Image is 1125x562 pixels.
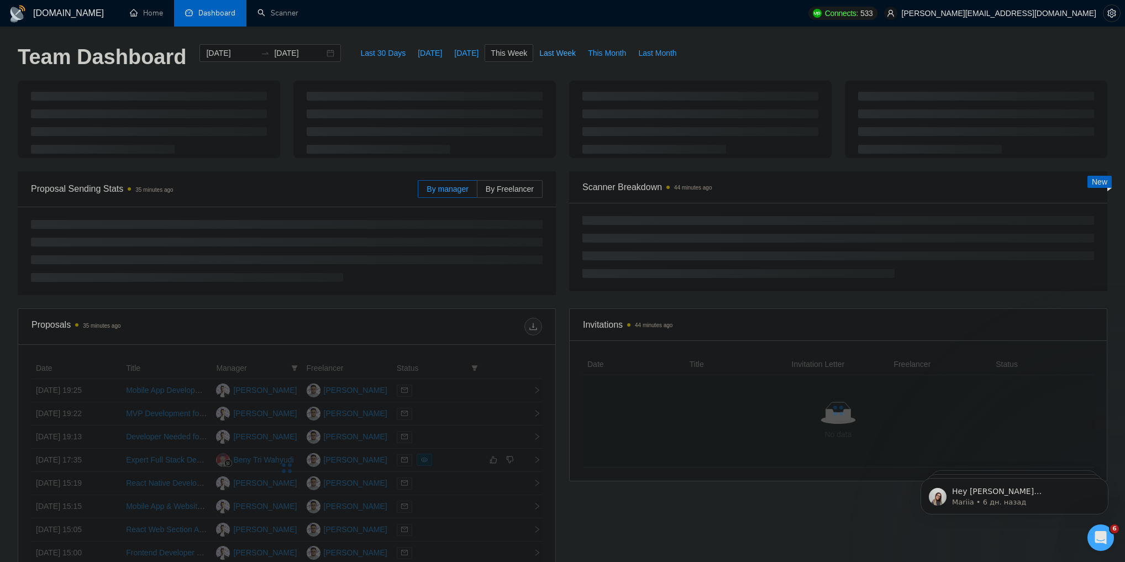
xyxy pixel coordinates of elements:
[638,47,676,59] span: Last Month
[9,5,27,23] img: logo
[632,44,682,62] button: Last Month
[582,180,1094,194] span: Scanner Breakdown
[427,185,468,193] span: By manager
[48,32,188,217] span: Hey [PERSON_NAME][EMAIL_ADDRESS][DOMAIN_NAME], Looks like your Upwork agency ValsyDev 🤖 AI Platfo...
[48,43,191,52] p: Message from Mariia, sent 6 дн. назад
[18,44,186,70] h1: Team Dashboard
[412,44,448,62] button: [DATE]
[31,182,418,196] span: Proposal Sending Stats
[135,187,173,193] time: 35 minutes ago
[354,44,412,62] button: Last 30 Days
[1103,4,1121,22] button: setting
[486,185,534,193] span: By Freelancer
[1092,177,1107,186] span: New
[491,47,527,59] span: This Week
[1103,9,1121,18] a: setting
[261,49,270,57] span: swap-right
[825,7,858,19] span: Connects:
[860,7,872,19] span: 533
[539,47,576,59] span: Last Week
[257,8,298,18] a: searchScanner
[83,323,120,329] time: 35 minutes ago
[454,47,479,59] span: [DATE]
[418,47,442,59] span: [DATE]
[130,8,163,18] a: homeHome
[206,47,256,59] input: Start date
[31,318,287,335] div: Proposals
[448,44,485,62] button: [DATE]
[1087,524,1114,551] iframe: Intercom live chat
[261,49,270,57] span: to
[674,185,712,191] time: 44 minutes ago
[813,9,822,18] img: upwork-logo.png
[588,47,626,59] span: This Month
[485,44,533,62] button: This Week
[1110,524,1119,533] span: 6
[533,44,582,62] button: Last Week
[360,47,406,59] span: Last 30 Days
[635,322,672,328] time: 44 minutes ago
[887,9,895,17] span: user
[582,44,632,62] button: This Month
[583,318,1094,332] span: Invitations
[904,455,1125,532] iframe: Intercom notifications сообщение
[198,8,235,18] span: Dashboard
[274,47,324,59] input: End date
[185,9,193,17] span: dashboard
